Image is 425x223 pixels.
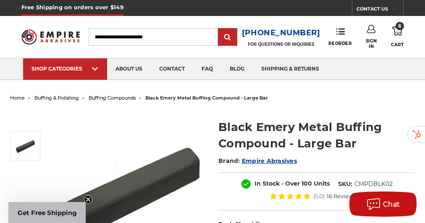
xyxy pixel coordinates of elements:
[151,58,193,80] a: contact
[193,58,221,80] a: faq
[328,28,352,46] a: Reorder
[242,27,320,39] a: [PHONE_NUMBER]
[354,180,393,189] dd: CMPDBLK02
[8,202,86,223] div: Get Free ShippingClose teaser
[314,180,330,187] span: Units
[145,95,268,101] span: black emery metal buffing compound - large bar
[349,192,417,217] button: Chat
[396,22,404,30] span: 6
[391,42,404,47] span: Cart
[84,195,92,204] button: Close teaser
[313,194,325,199] span: (5.0)
[357,4,403,16] a: CONTACT US
[10,95,25,101] a: home
[15,135,36,156] img: Black Stainless Steel Buffing Compound
[338,180,352,189] dt: SKU:
[328,41,352,46] span: Reorder
[327,194,356,199] span: 16 Reviews
[219,29,236,46] input: Submit
[302,180,312,187] span: 100
[383,200,400,208] span: Chat
[107,58,151,80] a: about us
[18,209,77,217] span: Get Free Shipping
[254,180,280,187] span: In Stock
[34,95,79,101] a: buffing & polishing
[89,95,136,101] a: buffing compounds
[363,38,380,49] span: Sign In
[242,42,320,47] p: FOR QUESTIONS OR INQUIRIES
[242,157,297,165] a: Empire Abrasives
[221,58,253,80] a: blog
[218,119,415,152] h1: Black Emery Metal Buffing Compound - Large Bar
[281,180,300,187] span: - Over
[253,58,328,80] a: shipping & returns
[218,157,240,165] span: Brand:
[31,66,99,72] div: SHOP CATEGORIES
[21,26,80,49] img: Empire Abrasives
[391,25,404,49] a: 6 Cart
